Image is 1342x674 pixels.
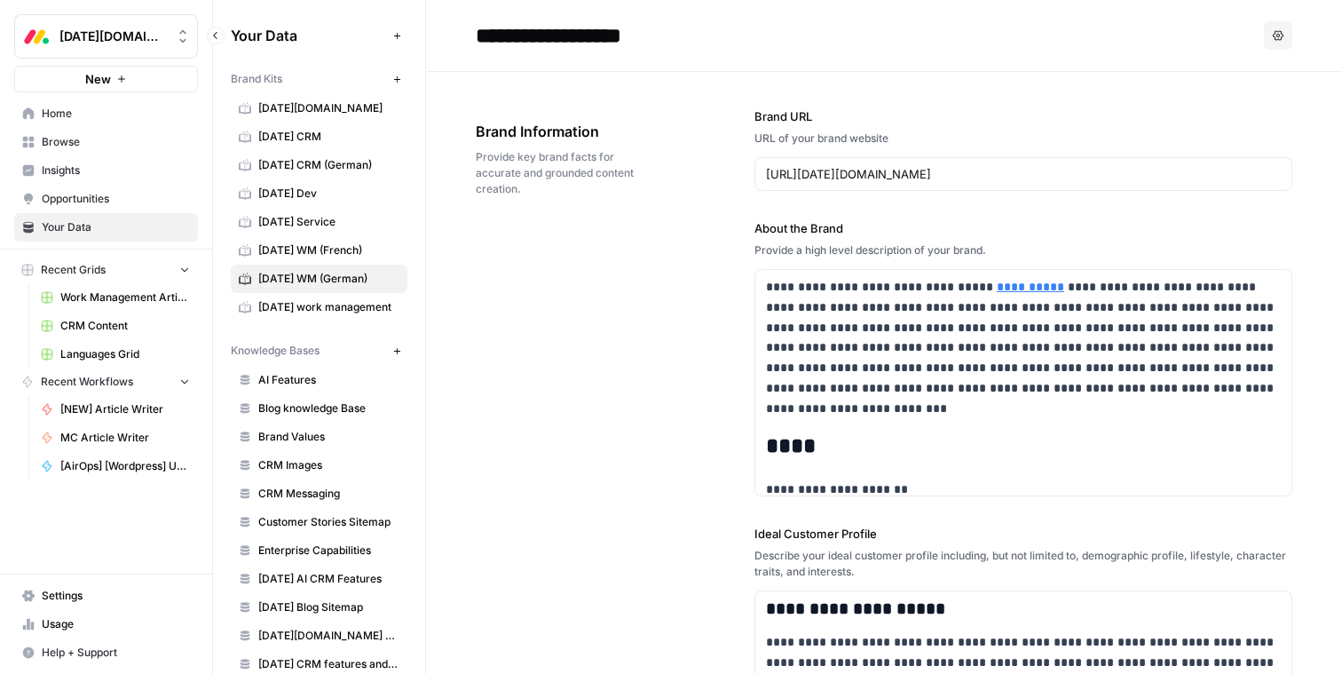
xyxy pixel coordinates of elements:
input: www.sundaysoccer.com [766,165,1281,183]
a: CRM Messaging [231,480,407,508]
a: Customer Stories Sitemap [231,508,407,536]
a: [DATE][DOMAIN_NAME] AI offering [231,622,407,650]
button: Workspace: Monday.com [14,14,198,59]
span: [DATE] CRM (German) [258,157,399,173]
a: MC Article Writer [33,424,198,452]
a: [DATE] CRM (German) [231,151,407,179]
span: [DATE] AI CRM Features [258,571,399,587]
button: Recent Grids [14,257,198,283]
span: Brand Kits [231,71,282,87]
span: Browse [42,134,190,150]
a: [DATE][DOMAIN_NAME] [231,94,407,123]
span: Help + Support [42,645,190,661]
span: Your Data [231,25,386,46]
label: Ideal Customer Profile [754,525,1292,543]
div: Provide a high level description of your brand. [754,242,1292,258]
a: [DATE] Dev [231,179,407,208]
div: Describe your ideal customer profile including, but not limited to, demographic profile, lifestyl... [754,548,1292,580]
span: Home [42,106,190,122]
span: [DATE] work management [258,299,399,315]
a: [DATE] work management [231,293,407,321]
span: CRM Messaging [258,486,399,502]
span: [DATE][DOMAIN_NAME] [258,100,399,116]
a: CRM Content [33,312,198,340]
a: Home [14,99,198,128]
span: [DATE] CRM [258,129,399,145]
span: CRM Images [258,457,399,473]
span: [DATE] WM (French) [258,242,399,258]
span: Enterprise Capabilities [258,543,399,559]
span: CRM Content [60,318,190,334]
label: About the Brand [754,219,1292,237]
span: [DATE] CRM features and use cases [258,656,399,672]
span: [DATE] Blog Sitemap [258,599,399,615]
span: MC Article Writer [60,430,190,446]
a: Browse [14,128,198,156]
span: Usage [42,616,190,632]
a: Your Data [14,213,198,242]
span: Your Data [42,219,190,235]
img: Monday.com Logo [20,20,52,52]
span: Recent Workflows [41,374,133,390]
a: Enterprise Capabilities [231,536,407,565]
span: Knowledge Bases [231,343,320,359]
a: Blog knowledge Base [231,394,407,423]
a: Usage [14,610,198,638]
label: Brand URL [754,107,1292,125]
a: Insights [14,156,198,185]
span: New [85,70,111,88]
span: [AirOps] [Wordpress] Update Cornerstone Post [60,458,190,474]
span: [DATE][DOMAIN_NAME] AI offering [258,628,399,644]
button: Recent Workflows [14,369,198,395]
span: Blog knowledge Base [258,400,399,416]
a: [DATE] AI CRM Features [231,565,407,593]
a: Settings [14,582,198,610]
a: [DATE] WM (French) [231,236,407,265]
a: Languages Grid [33,340,198,369]
span: Opportunities [42,191,190,207]
span: [DATE] Dev [258,186,399,202]
span: Brand Values [258,429,399,445]
a: [DATE] Service [231,208,407,236]
a: Work Management Article Grid [33,283,198,312]
div: URL of your brand website [754,131,1292,147]
span: [DATE][DOMAIN_NAME] [59,28,167,45]
button: Help + Support [14,638,198,667]
a: Brand Values [231,423,407,451]
a: [DATE] Blog Sitemap [231,593,407,622]
a: [AirOps] [Wordpress] Update Cornerstone Post [33,452,198,480]
a: AI Features [231,366,407,394]
span: Settings [42,588,190,604]
span: Customer Stories Sitemap [258,514,399,530]
span: Recent Grids [41,262,106,278]
a: [DATE] WM (German) [231,265,407,293]
a: CRM Images [231,451,407,480]
span: [DATE] Service [258,214,399,230]
button: New [14,66,198,92]
span: Insights [42,163,190,178]
span: Provide key brand facts for accurate and grounded content creation. [476,149,655,197]
span: [DATE] WM (German) [258,271,399,287]
span: Work Management Article Grid [60,289,190,305]
span: AI Features [258,372,399,388]
span: Languages Grid [60,346,190,362]
span: [NEW] Article Writer [60,401,190,417]
a: [NEW] Article Writer [33,395,198,424]
a: Opportunities [14,185,198,213]
a: [DATE] CRM [231,123,407,151]
span: Brand Information [476,121,655,142]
